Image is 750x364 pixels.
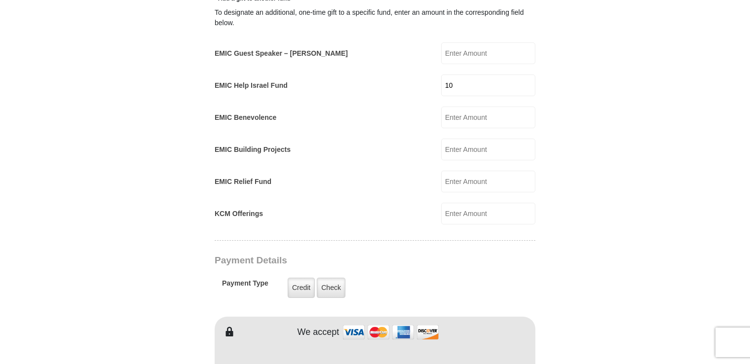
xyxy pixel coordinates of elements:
[441,171,535,192] input: Enter Amount
[341,322,440,343] img: credit cards accepted
[215,48,348,59] label: EMIC Guest Speaker – [PERSON_NAME]
[215,80,288,91] label: EMIC Help Israel Fund
[317,278,345,298] label: Check
[222,279,268,292] h5: Payment Type
[441,42,535,64] input: Enter Amount
[288,278,315,298] label: Credit
[441,107,535,128] input: Enter Amount
[215,7,535,28] div: To designate an additional, one-time gift to a specific fund, enter an amount in the correspondin...
[441,139,535,160] input: Enter Amount
[215,112,276,123] label: EMIC Benevolence
[215,177,271,187] label: EMIC Relief Fund
[441,74,535,96] input: Enter Amount
[298,327,339,338] h4: We accept
[441,203,535,224] input: Enter Amount
[215,145,291,155] label: EMIC Building Projects
[215,209,263,219] label: KCM Offerings
[215,255,466,266] h3: Payment Details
